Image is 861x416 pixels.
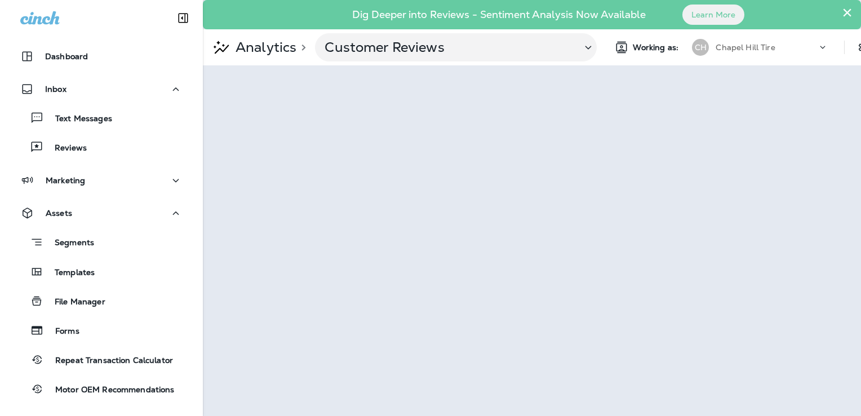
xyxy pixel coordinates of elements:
[231,39,296,56] p: Analytics
[682,5,744,25] button: Learn More
[43,268,95,278] p: Templates
[46,176,85,185] p: Marketing
[633,43,681,52] span: Working as:
[44,326,79,337] p: Forms
[44,114,112,125] p: Text Messages
[44,385,175,396] p: Motor OEM Recommendations
[716,43,775,52] p: Chapel Hill Tire
[11,78,192,100] button: Inbox
[11,318,192,342] button: Forms
[45,52,88,61] p: Dashboard
[11,106,192,130] button: Text Messages
[11,289,192,313] button: File Manager
[11,202,192,224] button: Assets
[43,297,105,308] p: File Manager
[11,135,192,159] button: Reviews
[296,43,306,52] p: >
[44,356,173,366] p: Repeat Transaction Calculator
[325,39,572,56] p: Customer Reviews
[319,13,678,16] p: Dig Deeper into Reviews - Sentiment Analysis Now Available
[11,230,192,254] button: Segments
[11,45,192,68] button: Dashboard
[11,348,192,371] button: Repeat Transaction Calculator
[692,39,709,56] div: CH
[11,377,192,401] button: Motor OEM Recommendations
[842,3,853,21] button: Close
[11,260,192,284] button: Templates
[43,238,94,249] p: Segments
[43,143,87,154] p: Reviews
[11,169,192,192] button: Marketing
[46,209,72,218] p: Assets
[167,7,199,29] button: Collapse Sidebar
[45,85,66,94] p: Inbox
